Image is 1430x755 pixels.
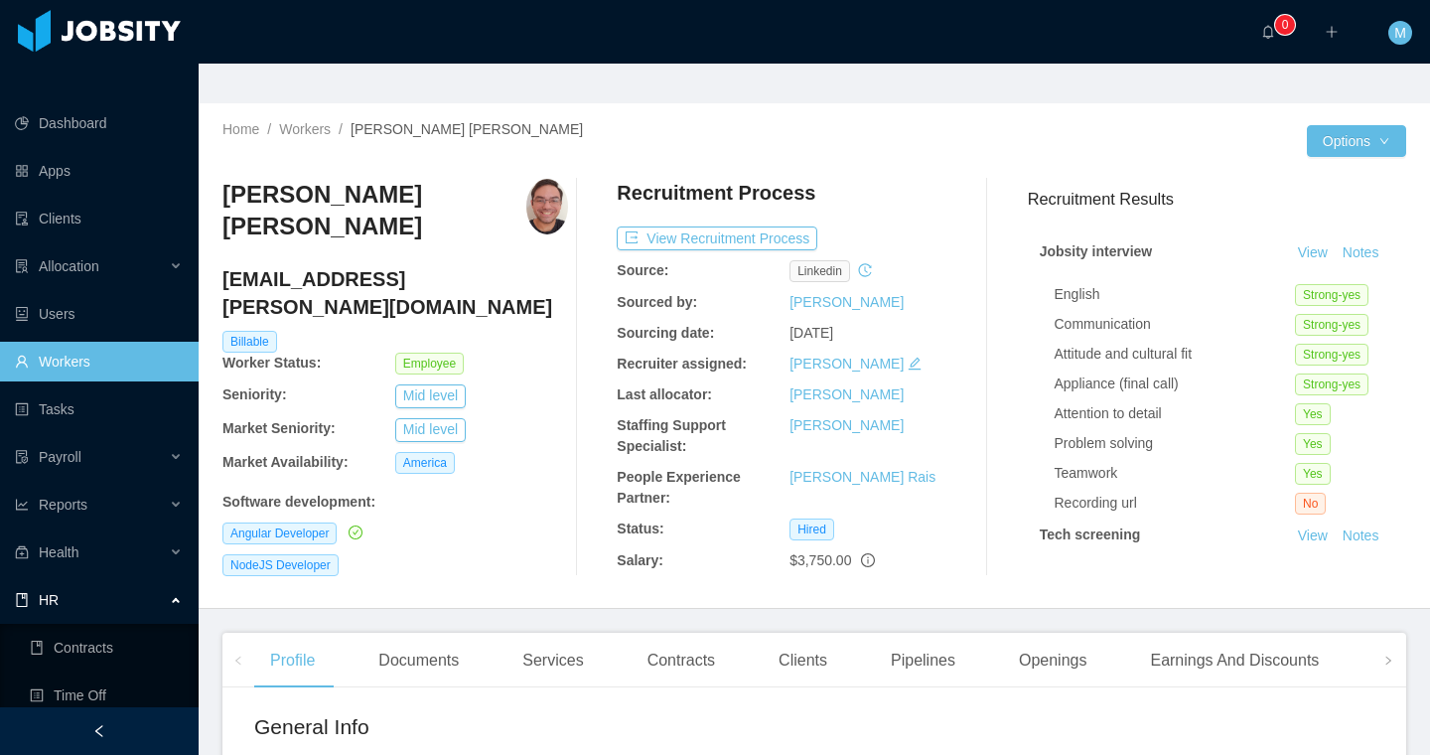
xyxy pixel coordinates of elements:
a: icon: exportView Recruitment Process [617,230,817,246]
button: Notes [1335,241,1387,265]
span: America [395,452,455,474]
div: Services [506,633,599,688]
div: Openings [1003,633,1103,688]
div: Pipelines [875,633,971,688]
img: 326bc9a0-bd60-11ea-afa2-d5d8ea11a795_686d98618442f-400w.png [526,179,568,234]
i: icon: file-protect [15,450,29,464]
b: Market Availability: [222,454,349,470]
a: Workers [279,121,331,137]
div: Contracts [632,633,731,688]
div: Documents [362,633,475,688]
div: Recording url [1055,493,1296,514]
b: Source: [617,262,668,278]
span: Yes [1295,463,1331,485]
a: [PERSON_NAME] [789,386,904,402]
a: [PERSON_NAME] [789,417,904,433]
span: $3,750.00 [789,552,851,568]
b: Sourced by: [617,294,697,310]
strong: Tech screening [1040,527,1141,542]
button: Notes [1335,525,1387,548]
a: icon: profileTasks [15,389,183,429]
a: icon: appstoreApps [15,151,183,191]
span: NodeJS Developer [222,554,339,576]
span: [PERSON_NAME] [PERSON_NAME] [351,121,583,137]
span: [DATE] [789,325,833,341]
div: Problem solving [1055,433,1296,454]
span: HR [39,592,59,608]
a: icon: robotUsers [15,294,183,334]
i: icon: history [858,263,872,277]
span: Health [39,544,78,560]
span: Allocation [39,258,99,274]
span: M [1394,21,1406,45]
i: icon: solution [15,259,29,273]
i: icon: medicine-box [15,545,29,559]
b: Software development : [222,494,375,510]
a: icon: bookContracts [30,628,183,668]
h3: [PERSON_NAME] [PERSON_NAME] [222,179,526,243]
span: Yes [1295,403,1331,425]
span: / [339,121,343,137]
i: icon: left [92,724,106,738]
h4: Recruitment Process [617,179,815,207]
a: View [1291,528,1335,543]
span: Payroll [39,449,81,465]
b: Recruiter assigned: [617,356,747,372]
span: Employee [395,353,464,375]
b: People Experience Partner: [617,469,741,506]
div: Attention to detail [1055,403,1296,424]
div: English [1055,284,1296,305]
b: Staffing Support Specialist: [617,417,726,454]
i: icon: check-circle [349,526,362,539]
span: Strong-yes [1295,284,1368,306]
b: Salary: [617,552,663,568]
div: Attitude and cultural fit [1055,344,1296,365]
i: icon: right [1383,656,1393,666]
div: Clients [763,633,843,688]
a: [PERSON_NAME] [789,356,904,372]
span: / [267,121,271,137]
b: Seniority: [222,386,287,402]
span: info-circle [861,553,875,567]
span: Billable [222,331,277,353]
a: [PERSON_NAME] Rais [789,469,935,485]
a: icon: auditClients [15,199,183,238]
a: icon: profileTime Off [30,676,183,715]
h2: General Info [254,711,814,743]
i: icon: line-chart [15,498,29,512]
b: Market Seniority: [222,420,336,436]
div: Earnings And Discounts [1134,633,1335,688]
button: Optionsicon: down [1307,125,1406,157]
div: Appliance (final call) [1055,374,1296,394]
a: icon: pie-chartDashboard [15,103,183,143]
a: icon: userWorkers [15,342,183,381]
div: Communication [1055,314,1296,335]
span: Yes [1295,433,1331,455]
span: Angular Developer [222,523,337,544]
button: icon: exportView Recruitment Process [617,226,817,250]
b: Last allocator: [617,386,712,402]
span: Hired [789,519,834,540]
span: Strong-yes [1295,374,1368,395]
strong: Jobsity interview [1040,243,1153,259]
a: Home [222,121,259,137]
b: Status: [617,521,663,536]
a: icon: check-circle [345,525,362,540]
b: Worker Status: [222,355,321,371]
h3: Recruitment Results [1028,187,1406,212]
span: Strong-yes [1295,314,1368,336]
span: Strong-yes [1295,344,1368,366]
h4: [EMAIL_ADDRESS][PERSON_NAME][DOMAIN_NAME] [222,265,568,321]
i: icon: left [233,656,243,666]
a: [PERSON_NAME] [789,294,904,310]
span: No [1295,493,1326,515]
button: Mid level [395,418,466,442]
a: View [1291,244,1335,260]
i: icon: book [15,593,29,607]
span: Reports [39,497,87,513]
span: linkedin [789,260,850,282]
button: Mid level [395,384,466,408]
b: Sourcing date: [617,325,714,341]
i: icon: edit [908,357,922,371]
div: Teamwork [1055,463,1296,484]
